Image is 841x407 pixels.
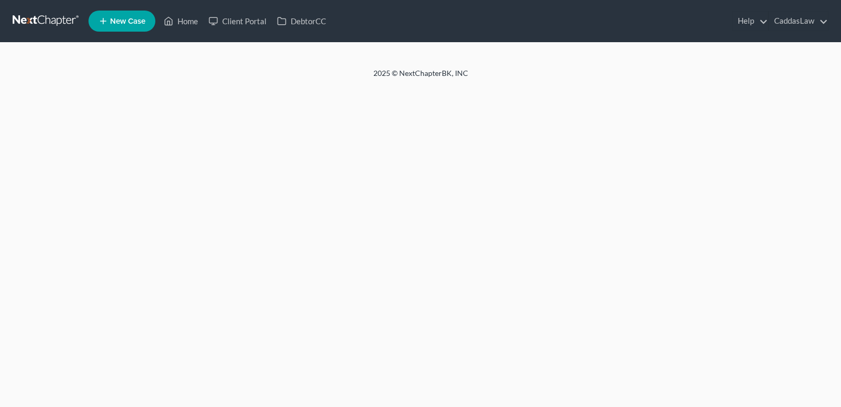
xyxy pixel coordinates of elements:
a: Home [159,12,203,31]
a: CaddasLaw [769,12,828,31]
a: Help [733,12,768,31]
new-legal-case-button: New Case [88,11,155,32]
a: DebtorCC [272,12,331,31]
a: Client Portal [203,12,272,31]
div: 2025 © NextChapterBK, INC [121,68,721,87]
